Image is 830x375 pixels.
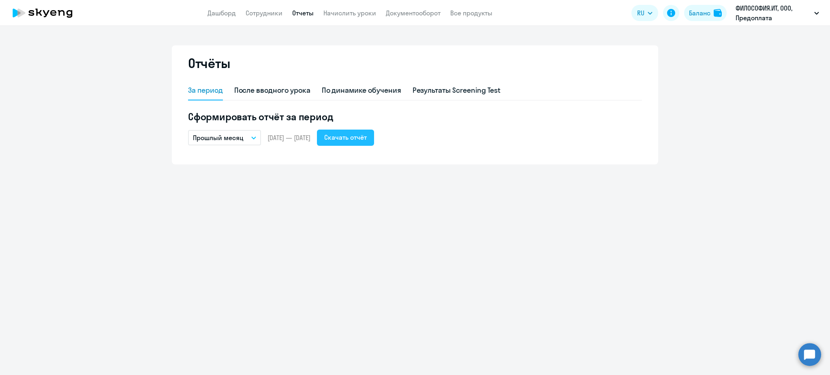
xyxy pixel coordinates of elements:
span: RU [637,8,644,18]
span: [DATE] — [DATE] [267,133,310,142]
a: Начислить уроки [323,9,376,17]
div: После вводного урока [234,85,310,96]
p: ФИЛОСОФИЯ.ИТ, ООО, Предоплата [736,3,811,23]
a: Дашборд [207,9,236,17]
img: balance [714,9,722,17]
div: Скачать отчёт [324,132,367,142]
button: Скачать отчёт [317,130,374,146]
h5: Сформировать отчёт за период [188,110,642,123]
p: Прошлый месяц [193,133,244,143]
a: Документооборот [386,9,441,17]
div: Баланс [689,8,710,18]
a: Сотрудники [246,9,282,17]
button: Балансbalance [684,5,727,21]
a: Отчеты [292,9,314,17]
button: ФИЛОСОФИЯ.ИТ, ООО, Предоплата [732,3,823,23]
a: Все продукты [450,9,492,17]
button: Прошлый месяц [188,130,261,145]
div: По динамике обучения [322,85,401,96]
div: Результаты Screening Test [413,85,501,96]
div: За период [188,85,223,96]
h2: Отчёты [188,55,230,71]
button: RU [631,5,658,21]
